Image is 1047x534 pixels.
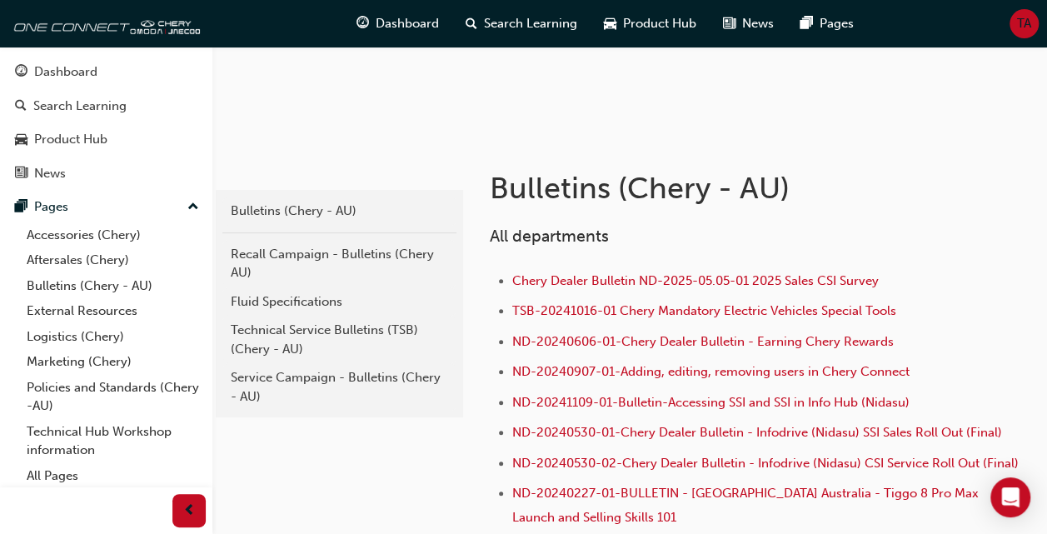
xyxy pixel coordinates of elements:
a: car-iconProduct Hub [591,7,710,41]
span: guage-icon [356,13,369,34]
span: search-icon [15,99,27,114]
a: All Pages [20,463,206,489]
button: Pages [7,192,206,222]
span: News [742,14,774,33]
a: Bulletins (Chery - AU) [20,273,206,299]
span: TA [1017,14,1031,33]
a: ND-20240907-01-Adding, editing, removing users in Chery Connect [512,364,910,379]
div: Search Learning [33,97,127,116]
a: External Resources [20,298,206,324]
a: ND-20240530-01-Chery Dealer Bulletin - Infodrive (Nidasu) SSI Sales Roll Out (Final) [512,425,1002,440]
span: pages-icon [15,200,27,215]
span: Search Learning [484,14,577,33]
a: ND-20240530-02-Chery Dealer Bulletin - Infodrive (Nidasu) CSI Service Roll Out (Final) [512,456,1019,471]
div: News [34,164,66,183]
a: search-iconSearch Learning [452,7,591,41]
span: up-icon [187,197,199,218]
a: Technical Service Bulletins (TSB) (Chery - AU) [222,316,456,363]
a: Bulletins (Chery - AU) [222,197,456,226]
a: Aftersales (Chery) [20,247,206,273]
span: car-icon [604,13,616,34]
a: Chery Dealer Bulletin ND-2025-05.05-01 2025 Sales CSI Survey [512,273,879,288]
div: Technical Service Bulletins (TSB) (Chery - AU) [231,321,448,358]
a: Service Campaign - Bulletins (Chery - AU) [222,363,456,411]
a: ND-20240227-01-BULLETIN - [GEOGRAPHIC_DATA] Australia - Tiggo 8 Pro Max Launch and Selling Skills... [512,486,982,525]
span: Product Hub [623,14,696,33]
div: Open Intercom Messenger [990,477,1030,517]
a: ND-20240606-01-Chery Dealer Bulletin - Earning Chery Rewards [512,334,894,349]
a: News [7,158,206,189]
button: TA [1010,9,1039,38]
a: Policies and Standards (Chery -AU) [20,375,206,419]
a: Recall Campaign - Bulletins (Chery AU) [222,240,456,287]
a: Marketing (Chery) [20,349,206,375]
h1: Bulletins (Chery - AU) [490,170,920,207]
a: Fluid Specifications [222,287,456,317]
div: Service Campaign - Bulletins (Chery - AU) [231,368,448,406]
img: oneconnect [8,7,200,40]
span: pages-icon [800,13,813,34]
a: Search Learning [7,91,206,122]
a: guage-iconDashboard [343,7,452,41]
a: Product Hub [7,124,206,155]
span: news-icon [723,13,735,34]
span: All departments [490,227,609,246]
div: Product Hub [34,130,107,149]
div: Fluid Specifications [231,292,448,312]
a: Technical Hub Workshop information [20,419,206,463]
a: TSB-20241016-01 Chery Mandatory Electric Vehicles Special Tools [512,303,896,318]
a: ND-20241109-01-Bulletin-Accessing SSI and SSI in Info Hub (Nidasu) [512,395,910,410]
div: Bulletins (Chery - AU) [231,202,448,221]
span: guage-icon [15,65,27,80]
div: Recall Campaign - Bulletins (Chery AU) [231,245,448,282]
span: car-icon [15,132,27,147]
a: Accessories (Chery) [20,222,206,248]
button: DashboardSearch LearningProduct HubNews [7,53,206,192]
a: Dashboard [7,57,206,87]
span: Dashboard [376,14,439,33]
a: pages-iconPages [787,7,867,41]
span: Pages [820,14,854,33]
a: news-iconNews [710,7,787,41]
div: Dashboard [34,62,97,82]
span: prev-icon [183,501,196,522]
span: search-icon [466,13,477,34]
div: Pages [34,197,68,217]
span: news-icon [15,167,27,182]
a: Logistics (Chery) [20,324,206,350]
